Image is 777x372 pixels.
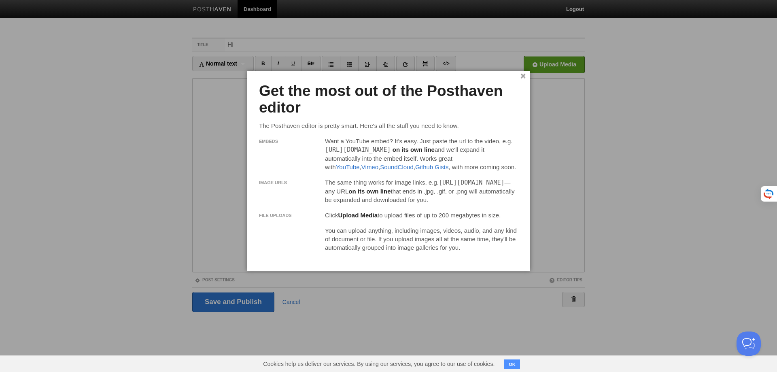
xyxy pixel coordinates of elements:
[325,226,518,252] p: You can upload anything, including images, videos, audio, and any kind of document or file. If yo...
[325,137,518,171] p: Want a YouTube embed? It's easy. Just paste the url to the video, e.g. and we'll expand it automa...
[361,164,378,170] a: Vimeo
[338,212,378,219] strong: Upload Media
[259,180,320,185] h3: Image URLS
[259,213,320,218] h3: File Uploads
[393,146,435,153] strong: on its own line
[415,164,449,170] a: Github Gists
[325,178,518,204] p: The same thing works for image links, e.g. — any URL that ends in .jpg, .gif, or .png will automa...
[259,83,518,116] h2: Get the most out of the Posthaven editor
[259,139,320,144] h3: Embeds
[520,74,526,79] a: ×
[504,359,520,369] button: OK
[348,188,391,195] strong: on its own line
[439,179,505,186] tt: [URL][DOMAIN_NAME]
[259,121,518,130] p: The Posthaven editor is pretty smart. Here's all the stuff you need to know.
[737,332,761,356] iframe: Help Scout Beacon - Open
[325,146,391,153] tt: [URL][DOMAIN_NAME]
[325,211,518,219] p: Click to upload files of up to 200 megabytes in size.
[255,356,503,372] span: Cookies help us deliver our services. By using our services, you agree to our use of cookies.
[336,164,360,170] a: YouTube
[380,164,414,170] a: SoundCloud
